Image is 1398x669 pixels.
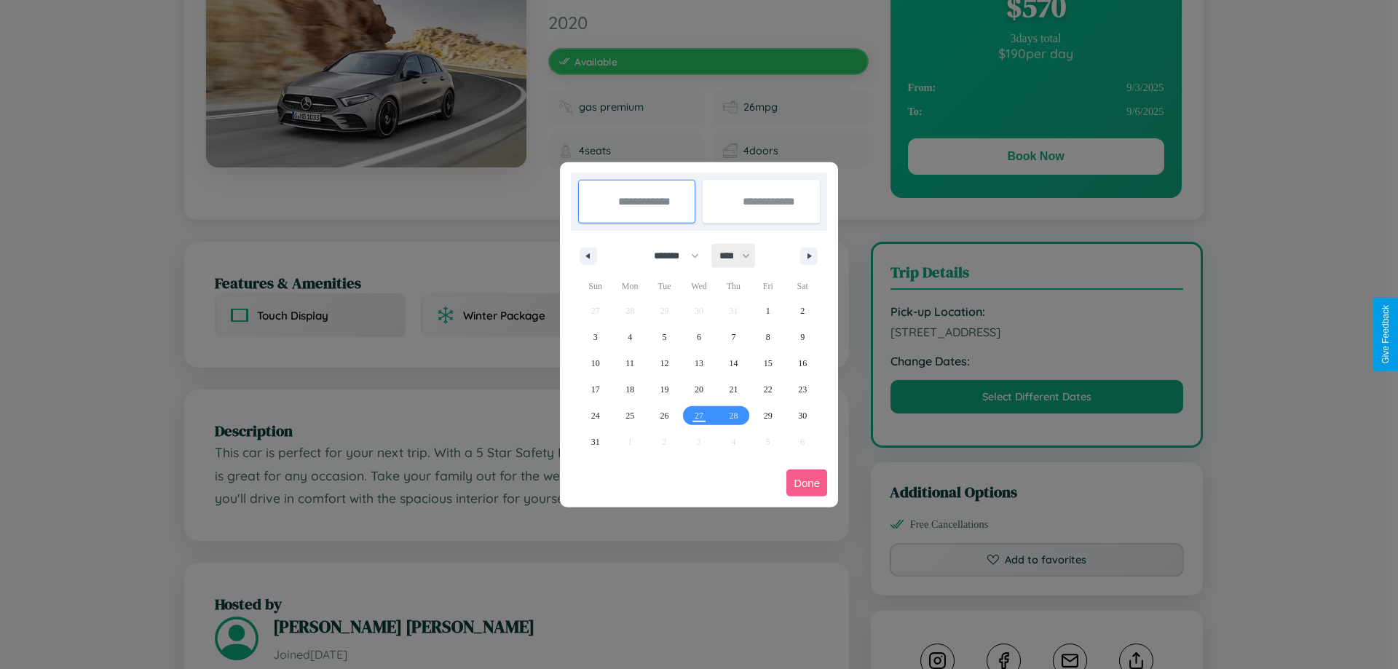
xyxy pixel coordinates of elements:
span: Tue [647,274,682,298]
button: 17 [578,376,612,403]
span: 19 [660,376,669,403]
button: 24 [578,403,612,429]
span: 18 [625,376,634,403]
button: 30 [786,403,820,429]
button: 4 [612,324,647,350]
span: 24 [591,403,600,429]
button: 27 [682,403,716,429]
span: 20 [695,376,703,403]
button: 11 [612,350,647,376]
span: 22 [764,376,773,403]
span: 8 [766,324,770,350]
button: 21 [716,376,751,403]
span: 2 [800,298,805,324]
button: 1 [751,298,785,324]
span: 7 [731,324,735,350]
button: 3 [578,324,612,350]
button: 18 [612,376,647,403]
span: 15 [764,350,773,376]
span: 25 [625,403,634,429]
div: Give Feedback [1381,305,1391,364]
button: 7 [716,324,751,350]
button: 12 [647,350,682,376]
span: 21 [729,376,738,403]
button: 22 [751,376,785,403]
span: Sun [578,274,612,298]
button: 14 [716,350,751,376]
button: 20 [682,376,716,403]
span: 9 [800,324,805,350]
span: Wed [682,274,716,298]
button: 28 [716,403,751,429]
span: 14 [729,350,738,376]
span: 28 [729,403,738,429]
span: 3 [593,324,598,350]
span: 6 [697,324,701,350]
button: 23 [786,376,820,403]
span: Mon [612,274,647,298]
button: 6 [682,324,716,350]
span: Sat [786,274,820,298]
span: 11 [625,350,634,376]
button: 29 [751,403,785,429]
span: 26 [660,403,669,429]
span: 5 [663,324,667,350]
button: 8 [751,324,785,350]
button: 2 [786,298,820,324]
span: Thu [716,274,751,298]
span: 17 [591,376,600,403]
button: 9 [786,324,820,350]
button: 15 [751,350,785,376]
span: 12 [660,350,669,376]
button: 13 [682,350,716,376]
button: 31 [578,429,612,455]
span: 16 [798,350,807,376]
span: 31 [591,429,600,455]
button: 25 [612,403,647,429]
span: 13 [695,350,703,376]
span: 30 [798,403,807,429]
span: 27 [695,403,703,429]
span: 29 [764,403,773,429]
button: 16 [786,350,820,376]
span: 1 [766,298,770,324]
button: 19 [647,376,682,403]
span: 4 [628,324,632,350]
span: 23 [798,376,807,403]
span: Fri [751,274,785,298]
span: 10 [591,350,600,376]
button: 5 [647,324,682,350]
button: 10 [578,350,612,376]
button: Done [786,470,827,496]
button: 26 [647,403,682,429]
